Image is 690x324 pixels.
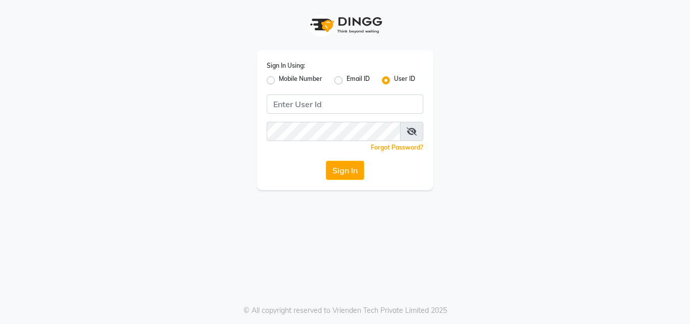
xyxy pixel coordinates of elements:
[371,144,423,151] a: Forgot Password?
[347,74,370,86] label: Email ID
[267,122,401,141] input: Username
[267,95,423,114] input: Username
[394,74,415,86] label: User ID
[305,10,385,40] img: logo1.svg
[279,74,322,86] label: Mobile Number
[326,161,364,180] button: Sign In
[267,61,305,70] label: Sign In Using:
